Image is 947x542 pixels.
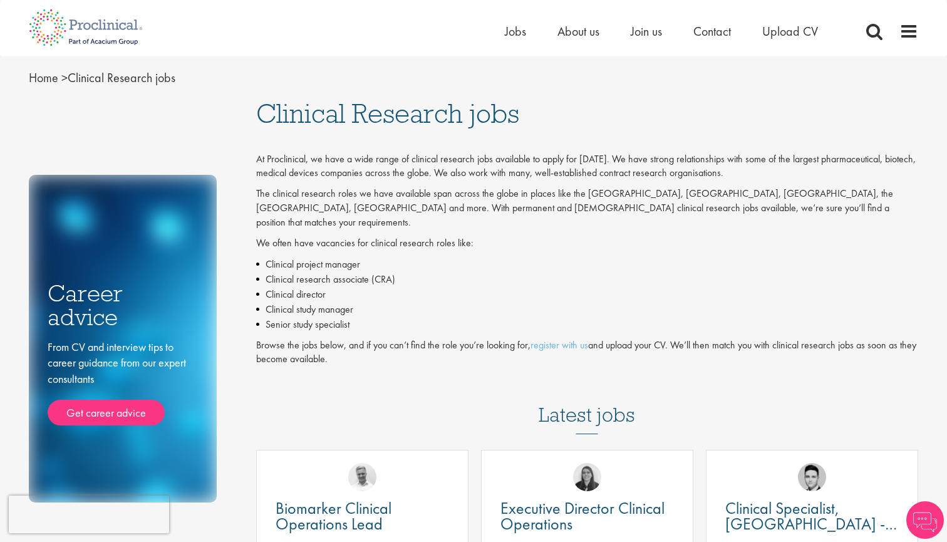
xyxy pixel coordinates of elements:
[906,501,944,539] img: Chatbot
[693,23,731,39] a: Contact
[29,70,175,86] span: Clinical Research jobs
[256,96,519,130] span: Clinical Research jobs
[276,498,391,534] span: Biomarker Clinical Operations Lead
[48,339,198,426] div: From CV and interview tips to career guidance from our expert consultants
[500,498,665,534] span: Executive Director Clinical Operations
[9,496,169,533] iframe: reCAPTCHA
[256,187,919,230] p: The clinical research roles we have available span across the globe in places like the [GEOGRAPHI...
[256,272,919,287] li: Clinical research associate (CRA)
[500,501,674,532] a: Executive Director Clinical Operations
[256,152,919,181] p: At Proclinical, we have a wide range of clinical research jobs available to apply for [DATE]. We ...
[573,463,601,491] img: Ciara Noble
[61,70,68,86] span: >
[539,373,635,434] h3: Latest jobs
[48,281,198,330] h3: Career advice
[631,23,662,39] a: Join us
[256,302,919,317] li: Clinical study manager
[256,236,919,251] p: We often have vacancies for clinical research roles like:
[798,463,826,491] img: Connor Lynes
[348,463,376,491] img: Joshua Bye
[256,338,919,367] p: Browse the jobs below, and if you can’t find the role you’re looking for, and upload your CV. We’...
[725,501,899,532] a: Clinical Specialist, [GEOGRAPHIC_DATA] - Cardiac
[256,317,919,332] li: Senior study specialist
[530,338,588,352] a: register with us
[256,257,919,272] li: Clinical project manager
[276,501,449,532] a: Biomarker Clinical Operations Lead
[505,23,526,39] a: Jobs
[48,400,165,426] a: Get career advice
[256,287,919,302] li: Clinical director
[762,23,818,39] a: Upload CV
[557,23,599,39] a: About us
[29,70,58,86] a: breadcrumb link to Home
